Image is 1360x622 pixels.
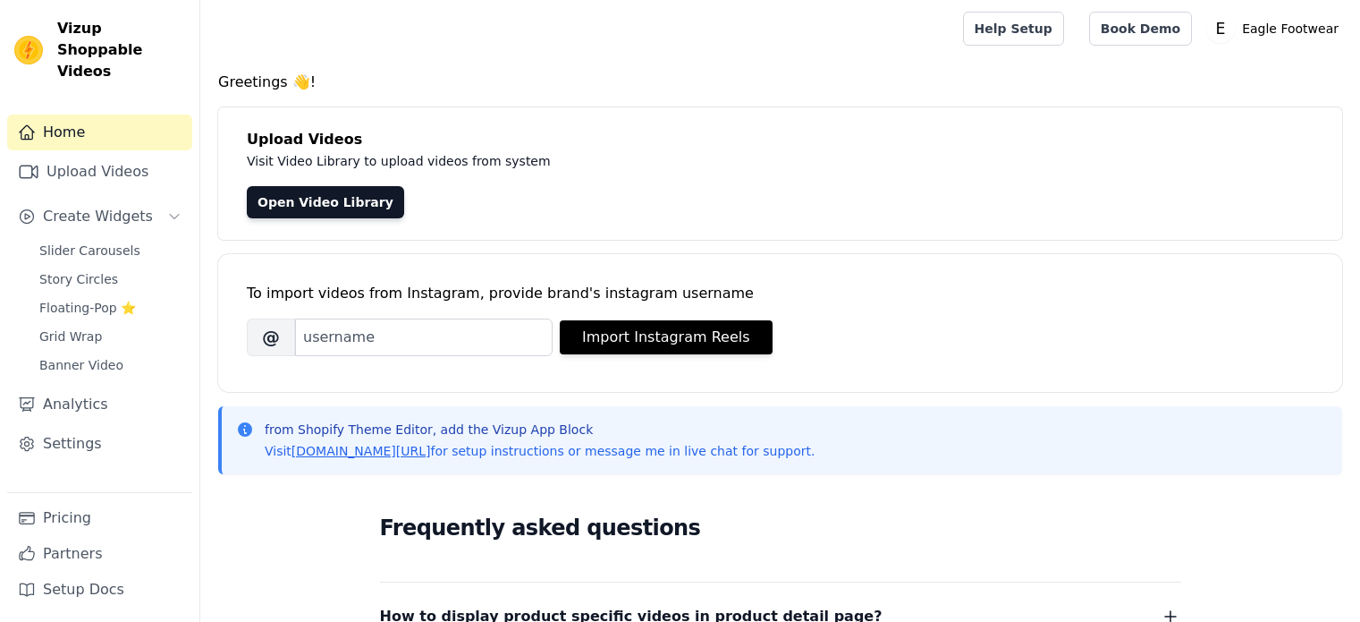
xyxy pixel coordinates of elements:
span: Story Circles [39,270,118,288]
span: @ [247,319,295,356]
a: Settings [7,426,192,462]
span: Create Widgets [43,206,153,227]
a: Analytics [7,387,192,422]
h2: Frequently asked questions [380,510,1181,546]
a: Pricing [7,500,192,536]
span: Floating-Pop ⭐ [39,299,136,317]
p: from Shopify Theme Editor, add the Vizup App Block [265,421,815,439]
button: E Eagle Footwear [1206,13,1346,45]
a: [DOMAIN_NAME][URL] [291,444,431,458]
span: Grid Wrap [39,328,102,345]
p: Visit Video Library to upload videos from system [247,150,1048,172]
p: Eagle Footwear [1235,13,1346,45]
a: Story Circles [29,267,192,292]
a: Help Setup [963,12,1064,46]
a: Upload Videos [7,154,192,190]
a: Open Video Library [247,186,404,218]
span: Banner Video [39,356,123,374]
a: Slider Carousels [29,238,192,263]
a: Home [7,115,192,150]
p: Visit for setup instructions or message me in live chat for support. [265,442,815,460]
div: To import videos from Instagram, provide brand's instagram username [247,283,1314,304]
button: Import Instagram Reels [560,320,773,354]
img: Vizup [14,36,43,64]
a: Banner Video [29,353,192,378]
input: username [295,319,553,356]
a: Partners [7,536,192,572]
text: E [1216,20,1226,38]
h4: Upload Videos [247,129,1314,150]
a: Setup Docs [7,572,192,608]
span: Vizup Shoppable Videos [57,18,185,82]
button: Create Widgets [7,199,192,234]
a: Floating-Pop ⭐ [29,295,192,320]
a: Book Demo [1089,12,1192,46]
span: Slider Carousels [39,242,140,260]
h4: Greetings 👋! [218,72,1342,93]
a: Grid Wrap [29,324,192,349]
